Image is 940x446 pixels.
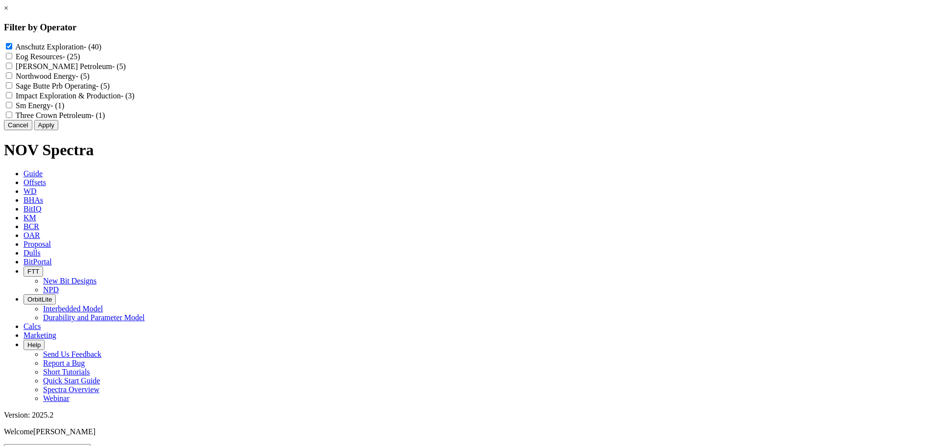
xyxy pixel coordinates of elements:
label: [PERSON_NAME] Petroleum [16,62,126,70]
span: FTT [27,268,39,275]
span: - (1) [50,101,64,110]
label: Anschutz Exploration [15,43,101,51]
a: Short Tutorials [43,368,90,376]
label: Northwood Energy [16,72,90,80]
span: BitPortal [23,258,52,266]
span: BCR [23,222,39,231]
span: BHAs [23,196,43,204]
h3: Filter by Operator [4,22,936,33]
span: - (25) [63,52,80,61]
label: Sm Energy [16,101,64,110]
a: New Bit Designs [43,277,96,285]
a: × [4,4,8,12]
label: Sage Butte Prb Operating [16,82,110,90]
span: - (1) [91,111,105,119]
span: [PERSON_NAME] [33,427,95,436]
span: OAR [23,231,40,239]
a: Send Us Feedback [43,350,101,358]
a: Quick Start Guide [43,376,100,385]
p: Welcome [4,427,936,436]
span: - (3) [121,92,135,100]
span: Guide [23,169,43,178]
label: Eog Resources [16,52,80,61]
span: Offsets [23,178,46,187]
div: Version: 2025.2 [4,411,936,420]
span: Dulls [23,249,41,257]
a: Report a Bug [43,359,85,367]
span: OrbitLite [27,296,52,303]
span: Proposal [23,240,51,248]
span: Calcs [23,322,41,330]
a: Spectra Overview [43,385,99,394]
span: Marketing [23,331,56,339]
label: Three Crown Petroleum [16,111,105,119]
h1: NOV Spectra [4,141,936,159]
span: BitIQ [23,205,41,213]
span: - (5) [76,72,90,80]
span: Help [27,341,41,349]
button: Cancel [4,120,32,130]
span: - (40) [84,43,101,51]
label: Impact Exploration & Production [16,92,135,100]
button: Apply [34,120,58,130]
a: NPD [43,285,59,294]
span: KM [23,213,36,222]
a: Webinar [43,394,70,402]
a: Durability and Parameter Model [43,313,145,322]
a: Interbedded Model [43,305,103,313]
span: - (5) [96,82,110,90]
span: WD [23,187,37,195]
span: - (5) [112,62,126,70]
